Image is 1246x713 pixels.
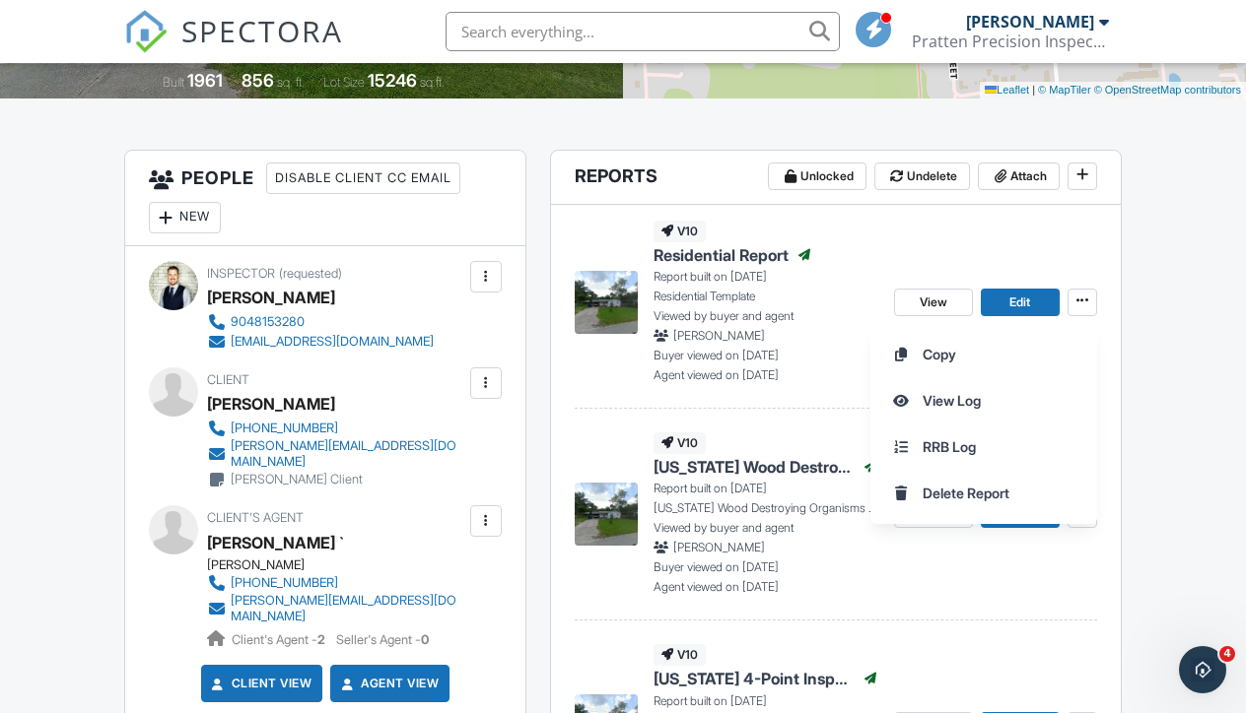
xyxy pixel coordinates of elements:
[231,334,434,350] div: [EMAIL_ADDRESS][DOMAIN_NAME]
[163,75,184,90] span: Built
[187,70,223,91] div: 1961
[232,632,328,647] span: Client's Agent -
[1032,84,1035,96] span: |
[125,151,524,246] h3: People
[277,75,305,90] span: sq. ft.
[124,10,168,53] img: The Best Home Inspection Software - Spectora
[266,162,460,194] div: Disable Client CC Email
[207,573,464,593] a: [PHONE_NUMBER]
[124,27,343,68] a: SPECTORA
[207,312,434,332] a: 9048153280
[420,75,445,90] span: sq.ft.
[207,389,335,419] div: [PERSON_NAME]
[207,593,464,624] a: [PERSON_NAME][EMAIL_ADDRESS][DOMAIN_NAME]
[337,674,439,693] a: Agent View
[207,528,344,557] a: [PERSON_NAME] `
[242,70,274,91] div: 856
[1094,84,1241,96] a: © OpenStreetMap contributors
[231,593,464,624] div: [PERSON_NAME][EMAIL_ADDRESS][DOMAIN_NAME]
[231,314,305,330] div: 9048153280
[207,510,304,525] span: Client's Agent
[207,332,434,352] a: [EMAIL_ADDRESS][DOMAIN_NAME]
[912,32,1109,51] div: Pratten Precision Inspections LLC
[207,266,275,281] span: Inspector
[231,421,338,436] div: [PHONE_NUMBER]
[368,70,417,91] div: 15246
[1038,84,1091,96] a: © MapTiler
[231,472,363,487] div: [PERSON_NAME] Client
[231,575,338,591] div: [PHONE_NUMBER]
[207,372,249,387] span: Client
[985,84,1029,96] a: Leaflet
[421,632,429,647] strong: 0
[279,266,342,281] span: (requested)
[207,438,464,470] a: [PERSON_NAME][EMAIL_ADDRESS][DOMAIN_NAME]
[446,12,840,51] input: Search everything...
[966,12,1094,32] div: [PERSON_NAME]
[207,557,480,573] div: [PERSON_NAME]
[207,419,464,438] a: [PHONE_NUMBER]
[1219,646,1235,662] span: 4
[323,75,365,90] span: Lot Size
[149,202,221,233] div: New
[317,632,325,647] strong: 2
[231,438,464,470] div: [PERSON_NAME][EMAIL_ADDRESS][DOMAIN_NAME]
[336,632,429,647] span: Seller's Agent -
[1179,646,1226,693] iframe: Intercom live chat
[208,674,312,693] a: Client View
[181,10,343,51] span: SPECTORA
[207,283,335,312] div: [PERSON_NAME]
